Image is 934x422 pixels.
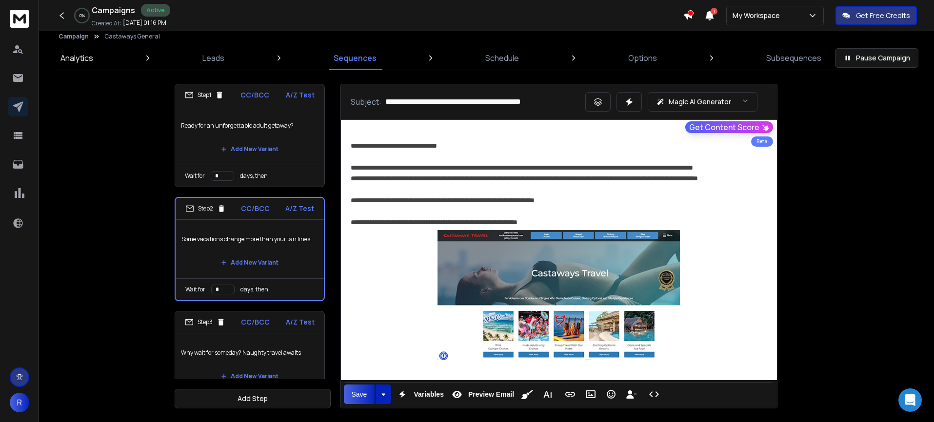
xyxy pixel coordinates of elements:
div: Step 1 [185,91,224,99]
p: Why wait for someday? Naughty travel awaits [181,339,318,366]
span: 1 [711,8,717,15]
a: Schedule [479,46,525,70]
button: R [10,393,29,412]
p: Created At: [92,19,121,27]
p: Ready for an unforgettable adult getaway? [181,112,318,139]
p: CC/BCC [241,317,270,327]
p: days, then [240,286,268,293]
a: Sequences [328,46,382,70]
p: 0 % [79,13,85,19]
span: Preview Email [466,390,516,399]
button: Add New Variant [213,253,286,272]
p: CC/BCC [240,90,269,100]
button: Magic AI Generator [648,92,757,112]
p: A/Z Test [286,317,315,327]
h1: Campaigns [92,4,135,16]
button: Preview Email [448,384,516,404]
button: Insert Link (⌘K) [561,384,579,404]
p: Wait for [185,286,205,293]
p: Schedule [485,52,519,64]
span: Variables [412,390,446,399]
p: Options [628,52,657,64]
button: Variables [393,384,446,404]
button: Campaign [59,33,89,40]
li: Step3CC/BCCA/Z TestWhy wait for someday? Naughty travel awaitsAdd New Variant [175,311,325,392]
div: Active [141,4,170,17]
button: Clean HTML [518,384,537,404]
p: Subsequences [766,52,821,64]
button: Code View [645,384,663,404]
p: Subject: [351,96,381,108]
p: Magic AI Generator [669,97,731,107]
p: Wait for [185,172,205,180]
button: Emoticons [602,384,620,404]
p: Analytics [60,52,93,64]
li: Step2CC/BCCA/Z TestSome vacations change more than your tan linesAdd New VariantWait fordays, then [175,197,325,301]
button: Save [344,384,375,404]
button: More Text [538,384,557,404]
p: CC/BCC [241,204,270,213]
button: Get Content Score [685,121,773,133]
div: Step 3 [185,318,225,326]
p: [DATE] 01:16 PM [123,19,166,27]
a: Analytics [55,46,99,70]
a: Subsequences [760,46,827,70]
button: Insert Unsubscribe Link [622,384,641,404]
p: Castaways General [104,33,160,40]
p: Some vacations change more than your tan lines [181,226,318,253]
p: A/Z Test [285,204,314,213]
button: Pause Campaign [835,48,918,68]
a: Leads [197,46,230,70]
p: days, then [240,172,268,180]
button: Add New Variant [213,139,286,159]
p: My Workspace [733,11,784,20]
p: A/Z Test [286,90,315,100]
a: Options [622,46,663,70]
button: Add New Variant [213,366,286,386]
div: Step 2 [185,204,226,213]
li: Step1CC/BCCA/Z TestReady for an unforgettable adult getaway?Add New VariantWait fordays, then [175,84,325,187]
div: Beta [751,136,773,147]
p: Sequences [334,52,377,64]
button: Add Step [175,389,331,408]
button: Insert Image (⌘P) [581,384,600,404]
p: Leads [202,52,224,64]
div: Open Intercom Messenger [898,388,922,412]
button: Get Free Credits [835,6,917,25]
p: Get Free Credits [856,11,910,20]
